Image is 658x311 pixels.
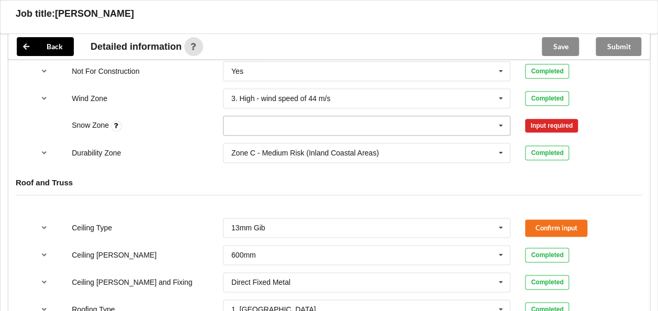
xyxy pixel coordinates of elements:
[72,251,157,259] label: Ceiling [PERSON_NAME]
[231,68,243,75] div: Yes
[72,278,192,286] label: Ceiling [PERSON_NAME] and Fixing
[72,67,139,75] label: Not For Construction
[72,121,111,129] label: Snow Zone
[34,246,54,264] button: reference-toggle
[34,218,54,237] button: reference-toggle
[231,95,330,102] div: 3. High - wind speed of 44 m/s
[525,275,569,290] div: Completed
[34,62,54,81] button: reference-toggle
[231,251,256,259] div: 600mm
[525,248,569,262] div: Completed
[72,94,107,103] label: Wind Zone
[525,219,587,237] button: Confirm input
[72,224,112,232] label: Ceiling Type
[525,119,578,132] div: Input required
[525,146,569,160] div: Completed
[34,273,54,292] button: reference-toggle
[16,8,55,20] h3: Job title:
[55,8,134,20] h3: [PERSON_NAME]
[17,37,74,56] button: Back
[91,42,182,51] span: Detailed information
[16,177,642,187] h4: Roof and Truss
[34,89,54,108] button: reference-toggle
[231,224,265,231] div: 13mm Gib
[525,64,569,79] div: Completed
[525,91,569,106] div: Completed
[231,279,291,286] div: Direct Fixed Metal
[231,149,379,157] div: Zone C - Medium Risk (Inland Coastal Areas)
[34,143,54,162] button: reference-toggle
[72,149,121,157] label: Durability Zone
